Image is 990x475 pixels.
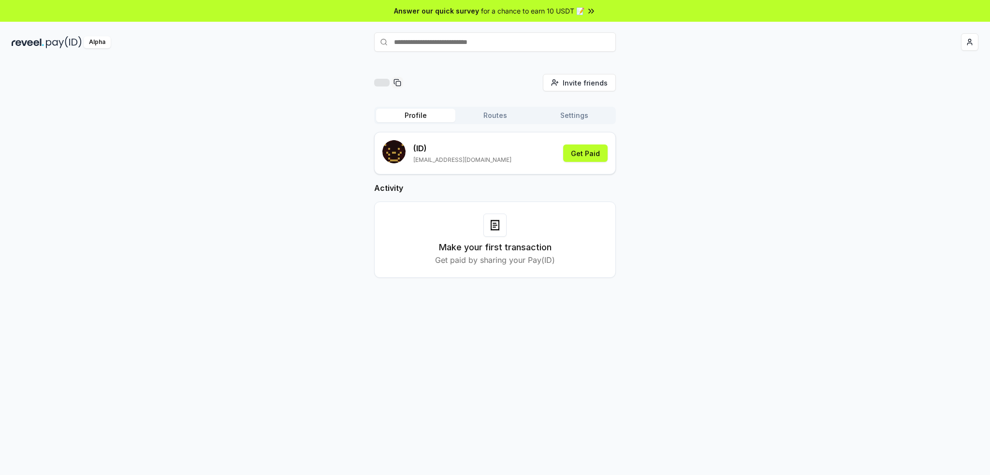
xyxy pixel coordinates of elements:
button: Profile [376,109,455,122]
span: Answer our quick survey [394,6,479,16]
button: Settings [535,109,614,122]
span: Invite friends [563,78,608,88]
p: Get paid by sharing your Pay(ID) [435,254,555,266]
h2: Activity [374,182,616,194]
button: Get Paid [563,144,608,162]
button: Routes [455,109,535,122]
img: reveel_dark [12,36,44,48]
div: Alpha [84,36,111,48]
span: for a chance to earn 10 USDT 📝 [481,6,584,16]
h3: Make your first transaction [439,241,552,254]
img: pay_id [46,36,82,48]
button: Invite friends [543,74,616,91]
p: (ID) [413,143,511,154]
p: [EMAIL_ADDRESS][DOMAIN_NAME] [413,156,511,164]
